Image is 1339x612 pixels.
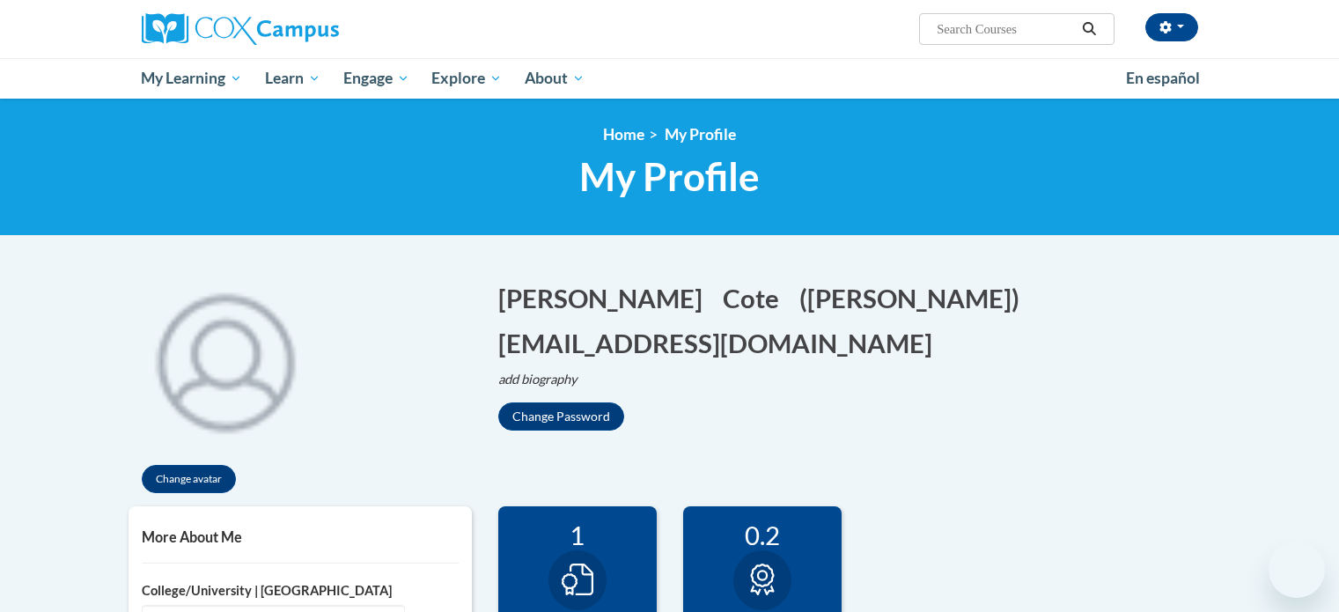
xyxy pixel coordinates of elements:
[579,153,760,200] span: My Profile
[129,262,322,456] img: profile avatar
[142,465,236,493] button: Change avatar
[498,370,592,389] button: Edit biography
[799,280,1031,316] button: Edit screen name
[511,520,644,550] div: 1
[525,68,585,89] span: About
[431,68,502,89] span: Explore
[130,58,254,99] a: My Learning
[332,58,421,99] a: Engage
[498,325,944,361] button: Edit email address
[420,58,513,99] a: Explore
[254,58,332,99] a: Learn
[142,528,459,545] h5: More About Me
[935,18,1076,40] input: Search Courses
[115,58,1225,99] div: Main menu
[1269,542,1325,598] iframe: Button to launch messaging window
[498,280,714,316] button: Edit first name
[498,372,578,387] i: add biography
[665,125,736,144] span: My Profile
[343,68,409,89] span: Engage
[513,58,596,99] a: About
[1115,60,1211,97] a: En español
[142,581,459,601] label: College/University | [GEOGRAPHIC_DATA]
[1076,18,1102,40] button: Search
[1145,13,1198,41] button: Account Settings
[498,402,624,431] button: Change Password
[141,68,242,89] span: My Learning
[142,13,339,45] img: Cox Campus
[1126,69,1200,87] span: En español
[265,68,320,89] span: Learn
[603,125,644,144] a: Home
[696,520,828,550] div: 0.2
[723,280,791,316] button: Edit last name
[129,262,322,456] div: Click to change the profile picture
